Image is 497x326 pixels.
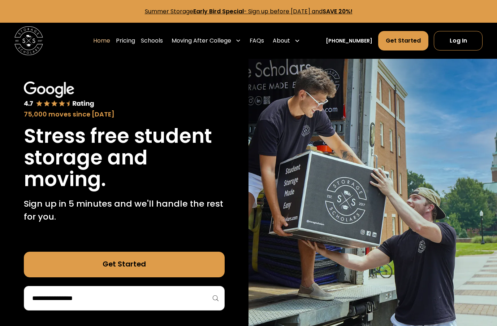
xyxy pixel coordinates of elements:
a: Pricing [116,31,135,51]
a: [PHONE_NUMBER] [326,37,372,45]
a: Log In [434,31,483,50]
div: Moving After College [169,31,244,51]
div: Moving After College [172,36,231,45]
div: 75,000 moves since [DATE] [24,110,224,119]
h1: Stress free student storage and moving. [24,125,224,190]
div: About [273,36,290,45]
a: Get Started [378,31,428,50]
div: About [270,31,303,51]
a: Schools [141,31,163,51]
img: Google 4.7 star rating [24,81,94,108]
p: Sign up in 5 minutes and we'll handle the rest for you. [24,197,224,223]
strong: SAVE 20%! [323,7,353,16]
a: Get Started [24,252,224,277]
img: Storage Scholars main logo [14,26,43,55]
a: FAQs [250,31,264,51]
strong: Early Bird Special [193,7,244,16]
a: Summer StorageEarly Bird Special- Sign up before [DATE] andSAVE 20%! [145,7,353,16]
a: Home [93,31,110,51]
